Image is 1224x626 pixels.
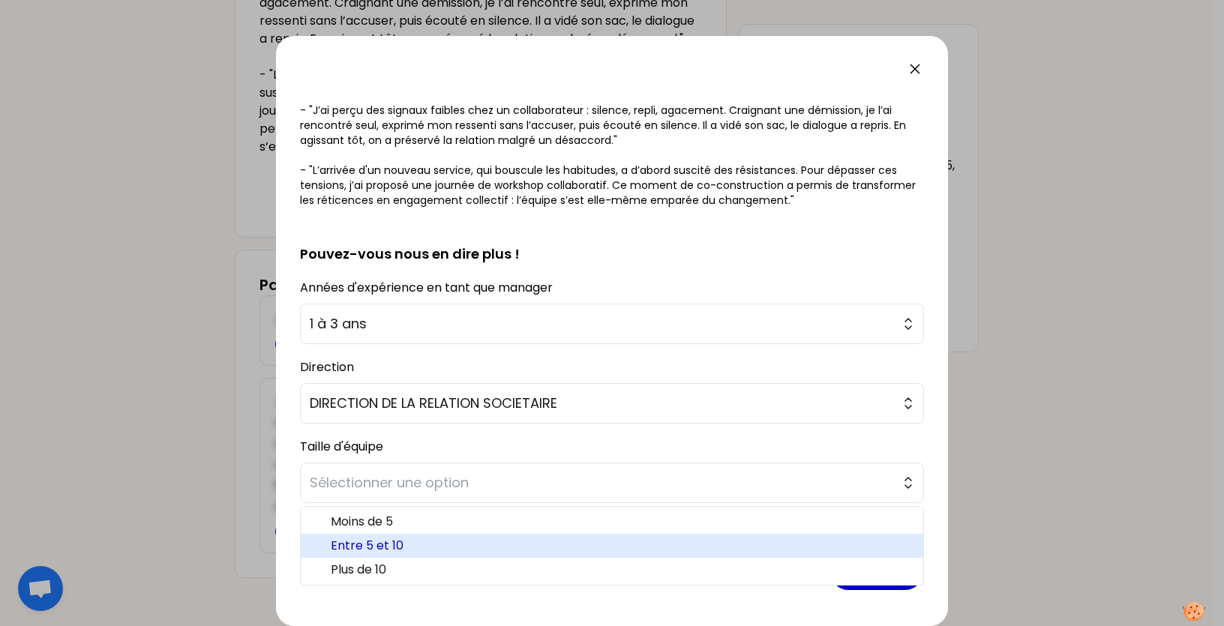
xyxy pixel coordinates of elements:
[300,463,924,503] button: Sélectionner une option
[300,304,924,344] button: 1 à 3 ans
[300,438,383,455] label: Taille d'équipe
[331,513,911,531] span: Moins de 5
[300,383,924,424] button: DIRECTION DE LA RELATION SOCIETAIRE
[310,393,893,414] span: DIRECTION DE LA RELATION SOCIETAIRE
[300,279,553,296] label: Années d'expérience en tant que manager
[300,220,924,265] h2: Pouvez-vous nous en dire plus !
[300,358,354,376] label: Direction
[331,561,911,579] span: Plus de 10
[300,43,924,208] p: Partagez votre expérience en une ou deux phrases clé. Exemples d'expérience : - "J’ai perçu des s...
[300,506,924,586] ul: Sélectionner une option
[310,472,893,493] span: Sélectionner une option
[310,313,893,334] span: 1 à 3 ans
[331,537,911,555] span: Entre 5 et 10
